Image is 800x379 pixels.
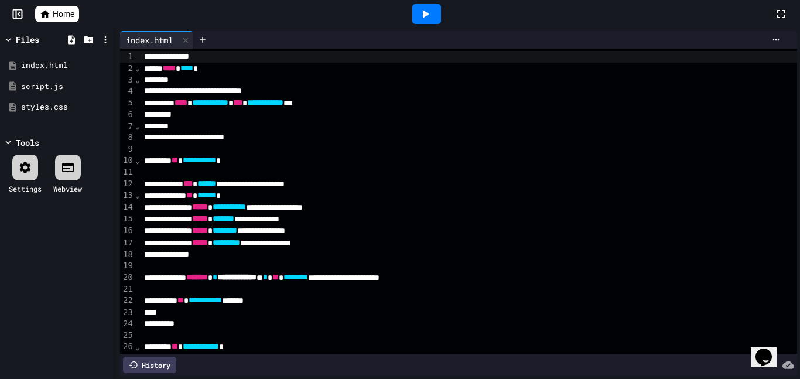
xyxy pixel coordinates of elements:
div: 24 [120,318,135,330]
div: 21 [120,284,135,295]
div: styles.css [21,101,112,113]
span: Fold line [135,121,141,131]
span: Fold line [135,156,141,165]
span: Fold line [135,75,141,84]
div: 19 [120,260,135,272]
div: 3 [120,74,135,86]
span: Home [53,8,74,20]
div: 22 [120,295,135,306]
div: 25 [120,330,135,342]
div: index.html [21,60,112,71]
div: 12 [120,178,135,190]
div: index.html [120,31,193,49]
div: 10 [120,155,135,166]
span: Fold line [135,190,141,200]
div: 9 [120,144,135,155]
div: script.js [21,81,112,93]
div: 20 [120,272,135,284]
div: 15 [120,213,135,225]
div: 26 [120,341,135,353]
div: 11 [120,166,135,178]
div: 2 [120,63,135,74]
div: 27 [120,353,135,364]
div: History [123,357,176,373]
div: 17 [120,237,135,249]
a: Home [35,6,79,22]
div: Files [16,33,39,46]
div: 6 [120,109,135,121]
div: 16 [120,225,135,237]
div: 18 [120,249,135,261]
div: 5 [120,97,135,109]
div: 23 [120,307,135,319]
span: Fold line [135,342,141,351]
div: Settings [9,183,42,194]
div: Webview [53,183,82,194]
iframe: chat widget [751,332,788,367]
div: index.html [120,34,179,46]
div: Tools [16,136,39,149]
div: 14 [120,202,135,213]
div: 8 [120,132,135,144]
div: 1 [120,51,135,63]
span: Fold line [135,63,141,73]
div: 13 [120,190,135,202]
div: 7 [120,121,135,132]
div: 4 [120,86,135,97]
